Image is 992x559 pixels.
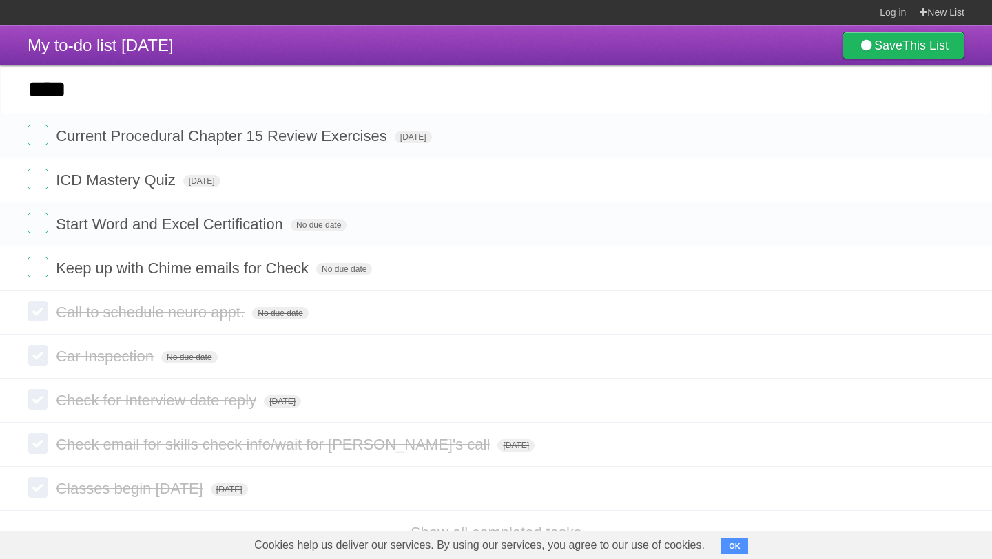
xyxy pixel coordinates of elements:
b: This List [902,39,949,52]
span: No due date [252,307,308,319]
label: Done [28,301,48,321]
label: Done [28,345,48,366]
span: No due date [161,351,217,363]
button: OK [721,538,748,554]
a: Show all completed tasks [411,524,581,541]
span: Car Inspection [56,348,157,365]
a: SaveThis List [843,32,964,59]
span: No due date [316,263,372,275]
label: Done [28,477,48,498]
span: Call to schedule neuro appt. [56,304,248,321]
span: Check for Interview date reply [56,392,260,409]
span: [DATE] [395,131,432,143]
span: [DATE] [264,395,301,408]
span: ICD Mastery Quiz [56,171,179,189]
span: Check email for skills check info/wait for [PERSON_NAME]'s call [56,436,493,453]
label: Done [28,169,48,189]
span: [DATE] [497,439,535,452]
span: Cookies help us deliver our services. By using our services, you agree to our use of cookies. [240,531,719,559]
span: [DATE] [183,175,220,187]
span: No due date [291,219,347,231]
label: Done [28,257,48,277]
span: Current Procedural Chapter 15 Review Exercises [56,127,391,145]
label: Done [28,433,48,454]
label: Done [28,213,48,233]
label: Done [28,389,48,410]
span: [DATE] [211,483,248,496]
span: Classes begin [DATE] [56,480,207,497]
label: Done [28,125,48,145]
span: Keep up with Chime emails for Check [56,260,312,277]
span: My to-do list [DATE] [28,36,174,54]
span: Start Word and Excel Certification [56,215,287,233]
